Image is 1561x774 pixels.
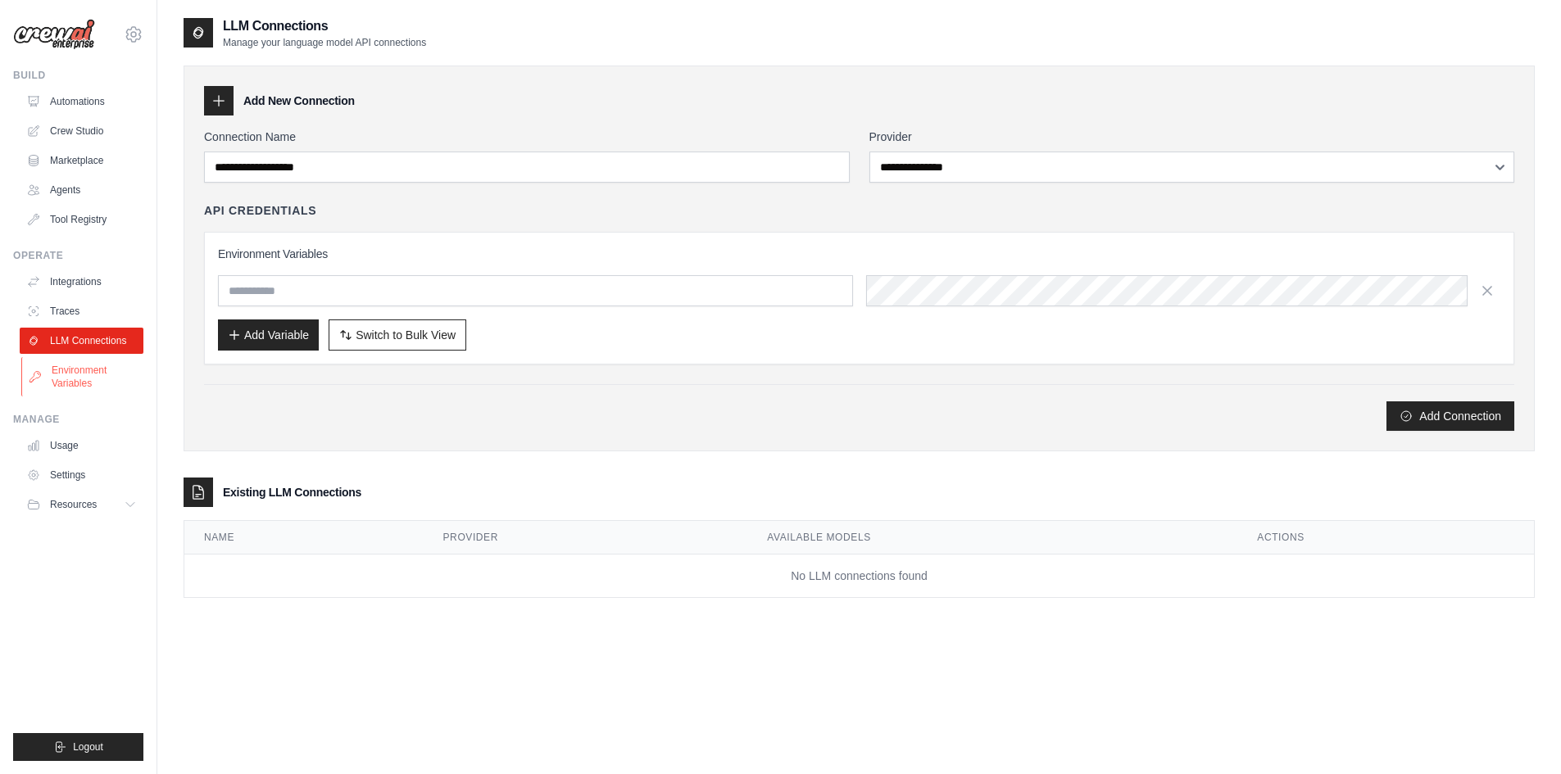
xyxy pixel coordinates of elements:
div: Manage [13,413,143,426]
h3: Environment Variables [218,246,1500,262]
h2: LLM Connections [223,16,426,36]
img: Logo [13,19,95,50]
th: Provider [424,521,748,554]
td: No LLM connections found [184,554,1534,598]
button: Logout [13,733,143,761]
a: Integrations [20,269,143,295]
a: LLM Connections [20,328,143,354]
a: Tool Registry [20,206,143,233]
span: Resources [50,498,97,511]
th: Available Models [747,521,1237,554]
div: Build [13,69,143,82]
a: Settings [20,462,143,488]
h3: Existing LLM Connections [223,484,361,500]
a: Marketplace [20,147,143,174]
button: Resources [20,491,143,518]
h4: API Credentials [204,202,316,219]
a: Crew Studio [20,118,143,144]
label: Provider [869,129,1515,145]
label: Connection Name [204,129,850,145]
th: Name [184,521,424,554]
button: Switch to Bulk View [329,319,466,351]
div: Operate [13,249,143,262]
h3: Add New Connection [243,93,355,109]
span: Logout [73,740,103,754]
a: Automations [20,88,143,115]
a: Agents [20,177,143,203]
span: Switch to Bulk View [356,327,456,343]
a: Environment Variables [21,357,145,396]
p: Manage your language model API connections [223,36,426,49]
a: Traces [20,298,143,324]
a: Usage [20,432,143,459]
th: Actions [1237,521,1534,554]
button: Add Variable [218,319,319,351]
button: Add Connection [1386,401,1514,431]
